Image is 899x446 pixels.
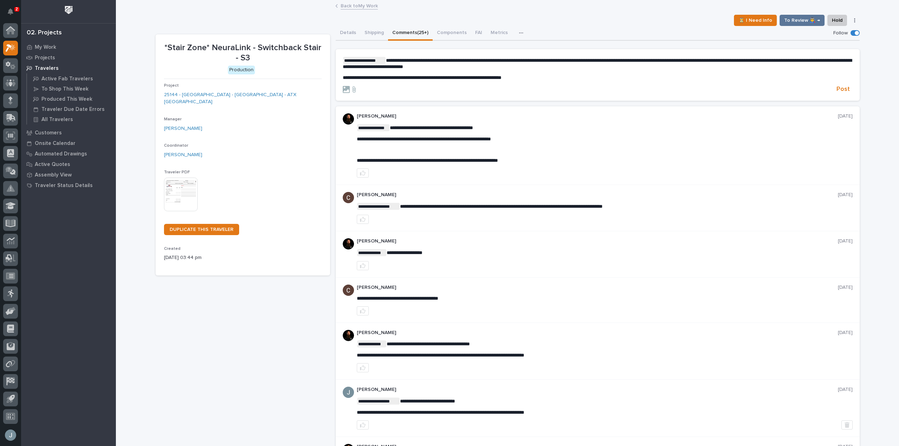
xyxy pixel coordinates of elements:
p: Onsite Calendar [35,140,76,147]
p: Traveler Due Date Errors [41,106,105,113]
img: Workspace Logo [62,4,75,16]
a: To Shop This Week [27,84,116,94]
a: Assembly View [21,169,116,180]
p: [DATE] 03:44 pm [164,254,322,261]
p: Travelers [35,65,59,72]
img: zmKUmRVDQjmBLfnAs97p [343,113,354,125]
img: zmKUmRVDQjmBLfnAs97p [343,330,354,341]
span: To Review 👨‍🏭 → [784,16,820,25]
p: [PERSON_NAME] [357,238,838,244]
p: [DATE] [838,192,853,198]
p: [PERSON_NAME] [357,285,838,291]
button: Metrics [486,26,512,41]
button: Hold [827,15,847,26]
div: Production [228,66,255,74]
a: Back toMy Work [341,1,378,9]
a: 25144 - [GEOGRAPHIC_DATA] - [GEOGRAPHIC_DATA] - ATX [GEOGRAPHIC_DATA] [164,91,322,106]
button: Notifications [3,4,18,19]
p: [DATE] [838,285,853,291]
img: zmKUmRVDQjmBLfnAs97p [343,238,354,249]
button: like this post [357,168,369,178]
p: Customers [35,130,62,136]
p: [DATE] [838,387,853,393]
p: [PERSON_NAME] [357,387,838,393]
p: To Shop This Week [41,86,88,92]
p: Traveler Status Details [35,182,93,189]
span: Project [164,84,179,88]
button: like this post [357,306,369,315]
p: [DATE] [838,330,853,336]
img: AGNmyxaji213nCK4JzPdPN3H3CMBhXDSA2tJ_sy3UIa5=s96-c [343,285,354,296]
p: Produced This Week [41,96,92,102]
a: Traveler Due Date Errors [27,104,116,114]
span: Traveler PDF [164,170,190,174]
span: Hold [832,16,842,25]
button: like this post [357,420,369,430]
span: Coordinator [164,144,188,148]
a: Traveler Status Details [21,180,116,191]
button: FAI [471,26,486,41]
a: [PERSON_NAME] [164,125,202,132]
button: users-avatar [3,428,18,442]
span: Created [164,247,181,251]
button: Components [433,26,471,41]
p: [PERSON_NAME] [357,192,838,198]
p: Active Quotes [35,161,70,168]
div: 02. Projects [27,29,62,37]
p: 2 [15,7,18,12]
button: Shipping [360,26,388,41]
a: Active Fab Travelers [27,74,116,84]
button: To Review 👨‍🏭 → [780,15,825,26]
button: Details [336,26,360,41]
p: Active Fab Travelers [41,76,93,82]
a: Customers [21,127,116,138]
p: My Work [35,44,56,51]
p: Projects [35,55,55,61]
a: Onsite Calendar [21,138,116,148]
p: Follow [833,30,848,36]
button: ⏳ I Need Info [734,15,777,26]
a: [PERSON_NAME] [164,151,202,159]
img: ACg8ocIJHU6JEmo4GV-3KL6HuSvSpWhSGqG5DdxF6tKpN6m2=s96-c [343,387,354,398]
button: Delete post [841,420,853,430]
div: Notifications2 [9,8,18,20]
span: Post [836,85,850,93]
a: Automated Drawings [21,148,116,159]
span: Manager [164,117,182,121]
a: Produced This Week [27,94,116,104]
button: like this post [357,215,369,224]
button: Post [834,85,853,93]
p: *Stair Zone* NeuraLink - Switchback Stair - S3 [164,43,322,63]
img: AGNmyxaji213nCK4JzPdPN3H3CMBhXDSA2tJ_sy3UIa5=s96-c [343,192,354,203]
span: DUPLICATE THIS TRAVELER [170,227,234,232]
p: [DATE] [838,113,853,119]
p: Automated Drawings [35,151,87,157]
a: All Travelers [27,114,116,124]
a: Projects [21,52,116,63]
a: Active Quotes [21,159,116,169]
p: Assembly View [35,172,72,178]
button: Comments (25+) [388,26,433,41]
button: like this post [357,261,369,270]
a: My Work [21,42,116,52]
p: All Travelers [41,117,73,123]
a: Travelers [21,63,116,73]
p: [DATE] [838,238,853,244]
button: like this post [357,363,369,372]
p: [PERSON_NAME] [357,330,838,336]
span: ⏳ I Need Info [739,16,772,25]
a: DUPLICATE THIS TRAVELER [164,224,239,235]
p: [PERSON_NAME] [357,113,838,119]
